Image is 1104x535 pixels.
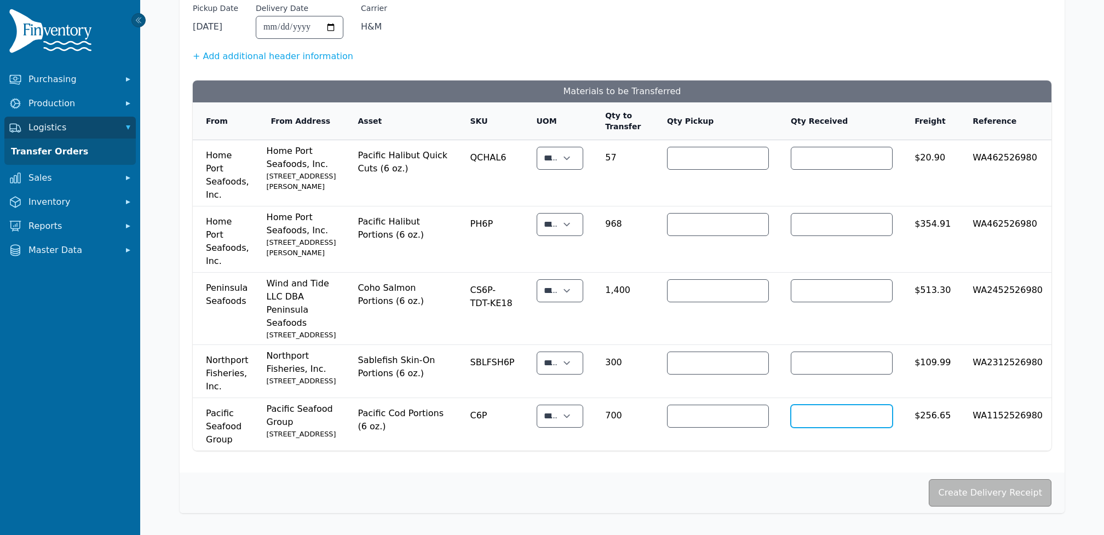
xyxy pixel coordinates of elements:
[267,237,336,258] small: [STREET_ADDRESS][PERSON_NAME]
[358,277,448,308] span: Coho Salmon Portions (6 oz.)
[193,102,258,140] th: From
[605,349,645,369] span: 300
[605,277,645,297] span: 1,400
[457,102,524,140] th: SKU
[4,239,136,261] button: Master Data
[959,102,1051,140] th: Reference
[193,80,1051,102] h3: Materials to be Transferred
[267,171,336,192] small: [STREET_ADDRESS][PERSON_NAME]
[457,273,524,345] td: CS6P-TDT-KE18
[358,145,448,175] span: Pacific Halibut Quick Cuts (6 oz.)
[28,220,116,233] span: Reports
[344,102,457,140] th: Asset
[256,3,308,14] label: Delivery Date
[959,345,1051,398] td: WA2312526980
[358,349,448,380] span: Sablefish Skin-On Portions (6 oz.)
[457,345,524,398] td: SBLFSH6P
[4,215,136,237] button: Reports
[654,102,778,140] th: Qty Pickup
[901,102,959,140] th: Freight
[457,140,524,206] td: QCHAL6
[457,398,524,451] td: C6P
[959,140,1051,206] td: WA462526980
[267,146,336,192] span: Home Port Seafoods, Inc.
[778,102,901,140] th: Qty Received
[28,97,116,110] span: Production
[267,404,336,439] span: Pacific Seafood Group
[457,206,524,273] td: PH6P
[267,350,336,386] span: Northport Fisheries, Inc.
[28,171,116,185] span: Sales
[358,402,448,433] span: Pacific Cod Portions (6 oz.)
[901,273,959,345] td: $513.30
[901,398,959,451] td: $256.65
[193,16,238,33] span: [DATE]
[4,117,136,139] button: Logistics
[929,479,1051,507] button: Create Delivery Receipt
[267,429,336,439] small: [STREET_ADDRESS]
[361,3,387,14] span: Carrier
[258,102,345,140] th: From Address
[959,398,1051,451] td: WA1152526980
[267,212,336,258] span: Home Port Seafoods, Inc.
[267,278,336,340] span: Wind and Tide LLC DBA Peninsula Seafoods
[524,102,593,140] th: UOM
[4,167,136,189] button: Sales
[267,376,336,386] small: [STREET_ADDRESS]
[193,50,353,63] button: + Add additional header information
[959,206,1051,273] td: WA462526980
[959,273,1051,345] td: WA2452526980
[193,3,238,14] span: Pickup Date
[605,211,645,231] span: 968
[28,121,116,134] span: Logistics
[901,206,959,273] td: $354.91
[605,145,645,164] span: 57
[7,141,134,163] a: Transfer Orders
[267,330,336,340] small: [STREET_ADDRESS]
[28,195,116,209] span: Inventory
[28,73,116,86] span: Purchasing
[206,349,249,393] span: Northport Fisheries, Inc.
[4,93,136,114] button: Production
[206,145,249,202] span: Home Port Seafoods, Inc.
[28,244,116,257] span: Master Data
[206,277,249,308] span: Peninsula Seafoods
[592,102,654,140] th: Qty to Transfer
[358,211,448,241] span: Pacific Halibut Portions (6 oz.)
[9,9,96,57] img: Finventory
[4,191,136,213] button: Inventory
[605,402,645,422] span: 700
[901,140,959,206] td: $20.90
[206,211,249,268] span: Home Port Seafoods, Inc.
[206,402,249,446] span: Pacific Seafood Group
[901,345,959,398] td: $109.99
[4,68,136,90] button: Purchasing
[361,20,387,33] span: H&M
